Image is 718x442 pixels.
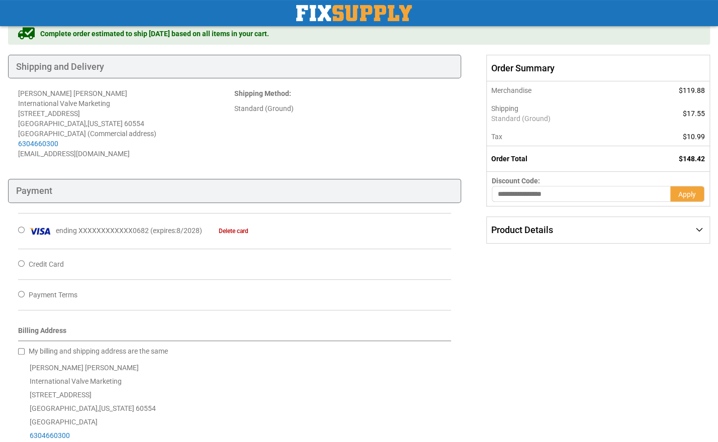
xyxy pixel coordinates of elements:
[18,140,58,148] a: 6304660300
[670,186,704,202] button: Apply
[18,88,234,159] address: [PERSON_NAME] [PERSON_NAME] International Valve Marketing [STREET_ADDRESS] [GEOGRAPHIC_DATA] , 60...
[87,120,123,128] span: [US_STATE]
[486,55,710,82] span: Order Summary
[29,224,52,239] img: Visa
[29,347,168,355] span: My billing and shipping address are the same
[679,86,705,94] span: $119.88
[30,431,70,439] a: 6304660300
[8,55,461,79] div: Shipping and Delivery
[153,227,175,235] span: expires
[40,29,269,39] span: Complete order estimated to ship [DATE] based on all items in your cart.
[486,81,633,99] th: Merchandise
[492,177,540,185] span: Discount Code:
[491,225,553,235] span: Product Details
[683,133,705,141] span: $10.99
[204,228,248,235] a: Delete card
[29,260,64,268] span: Credit Card
[296,5,412,21] a: store logo
[234,89,291,97] strong: :
[683,109,705,118] span: $17.55
[491,114,629,124] span: Standard (Ground)
[234,103,451,114] div: Standard (Ground)
[99,404,134,412] span: [US_STATE]
[486,128,633,146] th: Tax
[18,325,451,341] div: Billing Address
[491,155,527,163] strong: Order Total
[78,227,149,235] span: XXXXXXXXXXXX0682
[296,5,412,21] img: Fix Industrial Supply
[29,291,77,299] span: Payment Terms
[150,227,202,235] span: ( : )
[234,89,289,97] span: Shipping Method
[491,104,518,113] span: Shipping
[18,150,130,158] span: [EMAIL_ADDRESS][DOMAIN_NAME]
[56,227,77,235] span: ending
[678,190,696,198] span: Apply
[679,155,705,163] span: $148.42
[176,227,200,235] span: 8/2028
[8,179,461,203] div: Payment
